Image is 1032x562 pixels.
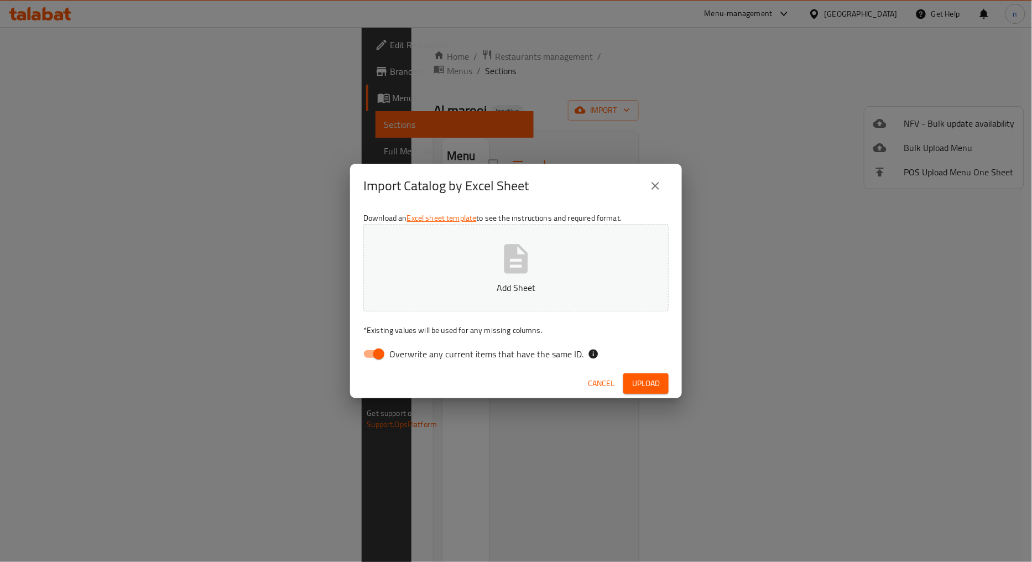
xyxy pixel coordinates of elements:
button: Add Sheet [363,224,669,311]
h2: Import Catalog by Excel Sheet [363,177,529,195]
a: Excel sheet template [407,211,477,225]
p: Add Sheet [381,281,651,294]
button: Cancel [583,373,619,394]
div: Download an to see the instructions and required format. [350,208,682,368]
span: Cancel [588,377,614,391]
p: Existing values will be used for any missing columns. [363,325,669,336]
button: Upload [623,373,669,394]
svg: If the overwrite option isn't selected, then the items that match an existing ID will be ignored ... [588,348,599,360]
span: Overwrite any current items that have the same ID. [389,347,583,361]
span: Upload [632,377,660,391]
button: close [642,173,669,199]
